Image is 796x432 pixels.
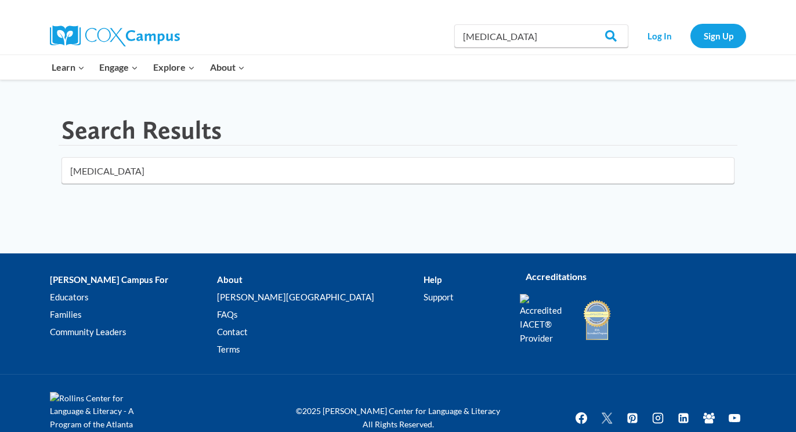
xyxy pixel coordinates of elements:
[52,60,85,75] span: Learn
[723,406,746,430] a: YouTube
[634,24,746,48] nav: Secondary Navigation
[61,157,735,184] input: Search for...
[50,306,217,323] a: Families
[50,288,217,306] a: Educators
[672,406,695,430] a: Linkedin
[61,115,222,146] h1: Search Results
[424,288,502,306] a: Support
[288,405,508,431] p: ©2025 [PERSON_NAME] Center for Language & Literacy All Rights Reserved.
[153,60,195,75] span: Explore
[217,323,423,340] a: Contact
[595,406,618,430] a: Twitter
[99,60,138,75] span: Engage
[50,323,217,340] a: Community Leaders
[690,24,746,48] a: Sign Up
[697,406,721,430] a: Facebook Group
[526,271,587,282] strong: Accreditations
[600,411,614,424] img: Twitter X icon white
[50,26,180,46] img: Cox Campus
[582,299,612,342] img: IDA Accredited
[570,406,593,430] a: Facebook
[520,294,569,345] img: Accredited IACET® Provider
[217,288,423,306] a: [PERSON_NAME][GEOGRAPHIC_DATA]
[44,55,252,79] nav: Primary Navigation
[634,24,685,48] a: Log In
[646,406,670,430] a: Instagram
[454,24,628,48] input: Search Cox Campus
[217,306,423,323] a: FAQs
[210,60,245,75] span: About
[217,340,423,358] a: Terms
[621,406,644,430] a: Pinterest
